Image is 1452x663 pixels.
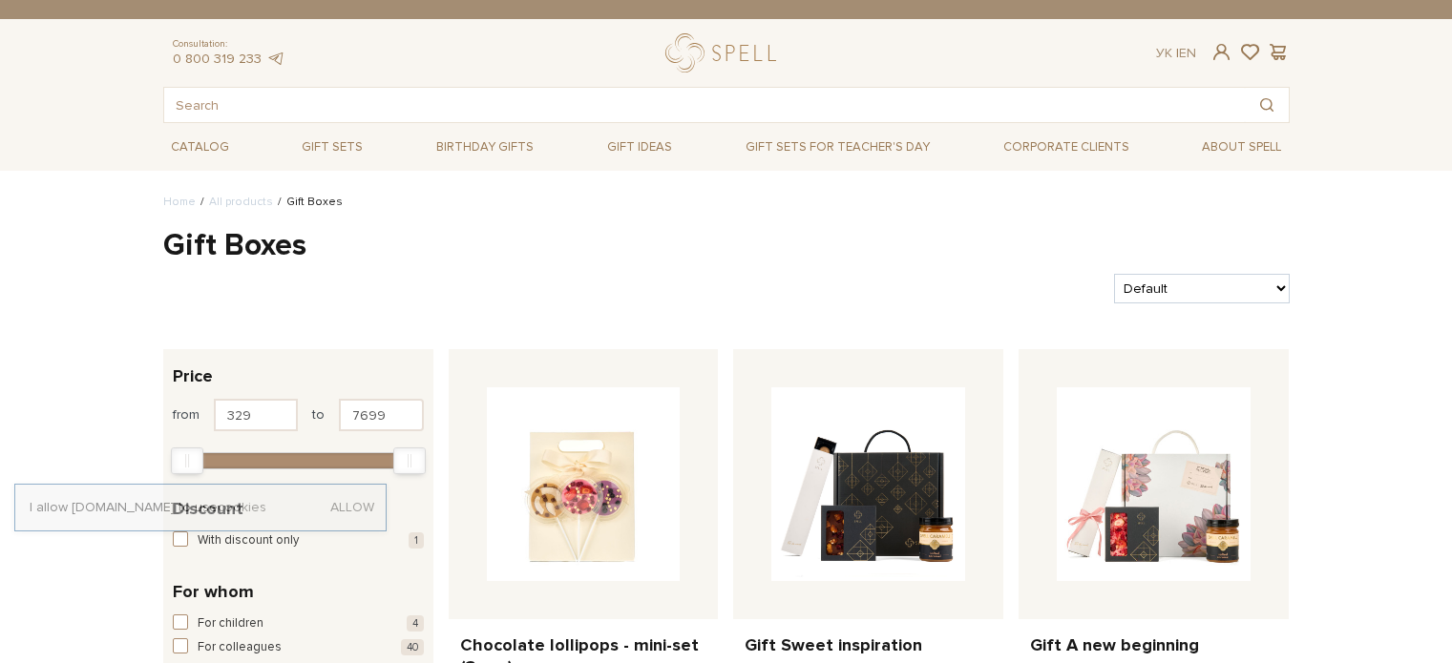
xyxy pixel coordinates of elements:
[1194,133,1289,162] a: About Spell
[173,614,424,633] button: For children 4
[1156,45,1172,61] a: Ук
[996,131,1137,163] a: Corporate clients
[163,195,196,209] a: Home
[429,133,541,162] a: Birthday gifts
[173,38,285,51] span: Consultation:
[173,531,424,550] button: With discount only 1
[1245,88,1289,122] button: Search
[1156,45,1196,62] div: En
[163,226,1290,266] h1: Gift Boxes
[273,194,343,211] li: Gift Boxes
[407,615,424,632] span: 4
[198,638,282,657] span: For colleagues
[738,131,937,163] a: Gift sets for Teacher's Day
[393,447,426,474] div: Max
[15,499,386,516] div: I allow [DOMAIN_NAME] to use
[164,88,1245,122] input: Search
[1176,45,1179,61] span: |
[312,406,325,424] span: to
[339,399,424,431] input: Price
[173,638,424,657] button: For colleagues 40
[330,499,374,516] a: Allow
[600,133,680,162] a: Gift ideas
[218,499,266,515] a: cookies
[294,133,370,162] a: Gift sets
[209,195,273,209] a: All products
[173,406,200,424] span: from
[173,579,254,605] span: For whom
[198,614,263,633] span: For children
[266,51,285,67] a: telegram
[198,531,299,550] span: With discount only
[745,634,992,656] a: Gift Sweet inspiration
[214,399,299,431] input: Price
[409,532,424,549] span: 1
[173,51,262,67] a: 0 800 319 233
[173,363,213,389] span: Price
[665,33,785,73] a: logo
[171,447,203,474] div: Min
[401,639,424,655] span: 40
[1030,634,1277,656] a: Gift A new beginning
[163,133,237,162] a: Catalog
